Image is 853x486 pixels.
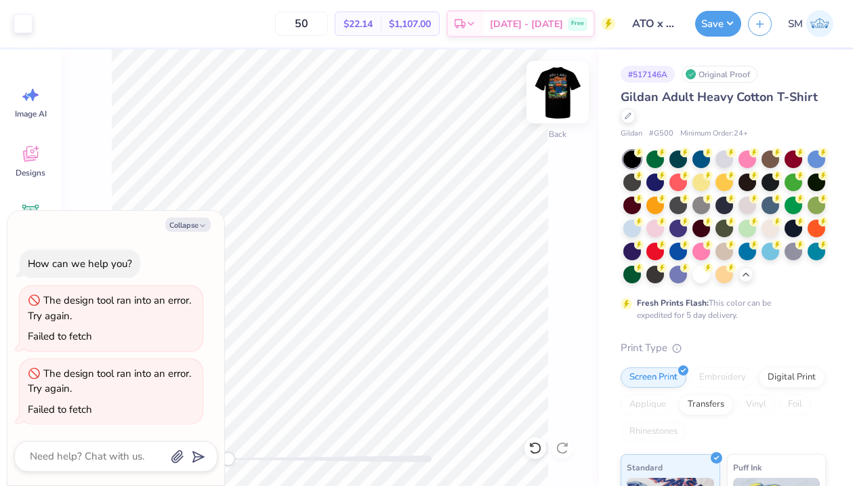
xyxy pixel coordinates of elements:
div: The design tool ran into an error. Try again. [28,293,191,323]
div: Print Type [621,340,826,356]
span: Designs [16,167,45,178]
span: # G500 [649,128,673,140]
span: Image AI [15,108,47,119]
div: How can we help you? [28,257,132,270]
div: This color can be expedited for 5 day delivery. [637,297,804,321]
span: Gildan Adult Heavy Cotton T-Shirt [621,89,818,105]
div: # 517146A [621,66,675,83]
span: Gildan [621,128,642,140]
div: Foil [779,394,811,415]
div: Screen Print [621,367,686,388]
div: Failed to fetch [28,329,92,343]
div: Embroidery [690,367,755,388]
span: $1,107.00 [389,17,431,31]
span: Minimum Order: 24 + [680,128,748,140]
button: Collapse [165,218,211,232]
span: Puff Ink [733,460,762,474]
div: Rhinestones [621,422,686,442]
strong: Fresh Prints Flash: [637,298,709,308]
span: Free [571,19,584,28]
span: Standard [627,460,663,474]
span: SM [788,16,803,32]
span: [DATE] - [DATE] [490,17,563,31]
img: Back [530,65,585,119]
div: Digital Print [759,367,825,388]
div: Original Proof [682,66,757,83]
input: – – [275,12,328,36]
button: Save [695,11,741,37]
span: $22.14 [344,17,373,31]
div: Accessibility label [222,452,235,466]
div: Transfers [679,394,733,415]
div: Failed to fetch [28,403,92,416]
a: SM [782,10,839,37]
input: Untitled Design [622,10,688,37]
div: Vinyl [737,394,775,415]
div: Applique [621,394,675,415]
div: Back [549,128,566,140]
img: Sean Marinc [806,10,833,37]
div: The design tool ran into an error. Try again. [28,367,191,396]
